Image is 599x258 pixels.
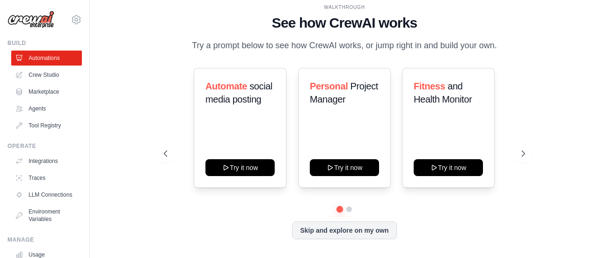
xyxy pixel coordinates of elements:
[205,159,275,176] button: Try it now
[310,159,379,176] button: Try it now
[11,170,82,185] a: Traces
[11,187,82,202] a: LLM Connections
[7,39,82,47] div: Build
[11,118,82,133] a: Tool Registry
[310,81,378,104] span: Project Manager
[414,81,445,91] span: Fitness
[11,51,82,66] a: Automations
[11,84,82,99] a: Marketplace
[292,221,396,239] button: Skip and explore on my own
[11,154,82,169] a: Integrations
[7,11,54,29] img: Logo
[7,236,82,243] div: Manage
[7,142,82,150] div: Operate
[164,15,525,31] h1: See how CrewAI works
[187,39,502,52] p: Try a prompt below to see how CrewAI works, or jump right in and build your own.
[414,159,483,176] button: Try it now
[11,67,82,82] a: Crew Studio
[414,81,472,104] span: and Health Monitor
[205,81,247,91] span: Automate
[164,4,525,11] div: WALKTHROUGH
[552,213,599,258] iframe: Chat Widget
[11,101,82,116] a: Agents
[205,81,272,104] span: social media posting
[310,81,348,91] span: Personal
[11,204,82,227] a: Environment Variables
